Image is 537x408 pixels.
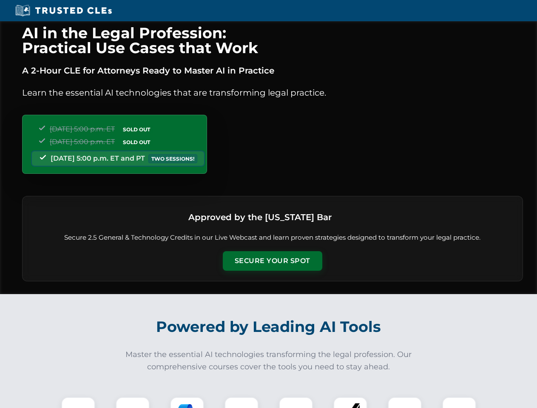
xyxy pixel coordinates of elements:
[188,210,332,225] h3: Approved by the [US_STATE] Bar
[33,312,504,342] h2: Powered by Leading AI Tools
[335,207,356,228] img: Logo
[120,348,418,373] p: Master the essential AI technologies transforming the legal profession. Our comprehensive courses...
[120,138,153,147] span: SOLD OUT
[22,64,523,77] p: A 2-Hour CLE for Attorneys Ready to Master AI in Practice
[33,233,512,243] p: Secure 2.5 General & Technology Credits in our Live Webcast and learn proven strategies designed ...
[22,86,523,99] p: Learn the essential AI technologies that are transforming legal practice.
[120,125,153,134] span: SOLD OUT
[50,138,115,146] span: [DATE] 5:00 p.m. ET
[223,251,322,271] button: Secure Your Spot
[13,4,114,17] img: Trusted CLEs
[22,25,523,55] h1: AI in the Legal Profession: Practical Use Cases that Work
[50,125,115,133] span: [DATE] 5:00 p.m. ET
